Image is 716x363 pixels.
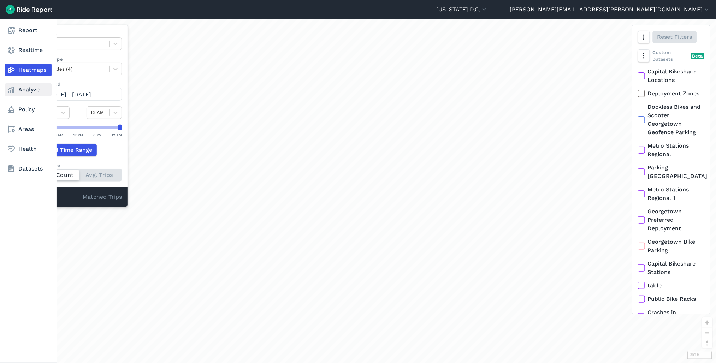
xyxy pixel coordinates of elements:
div: Custom Datasets [638,49,704,63]
a: Areas [5,123,52,136]
button: [PERSON_NAME][EMAIL_ADDRESS][PERSON_NAME][DOMAIN_NAME] [510,5,710,14]
label: Data Period [34,81,122,88]
span: Reset Filters [657,33,692,41]
button: [DATE]—[DATE] [34,88,122,101]
div: Beta [691,53,704,59]
div: 12 PM [73,132,83,138]
div: — [70,108,87,117]
label: Public Bike Racks [638,295,704,303]
label: Metro Stations Regional 1 [638,185,704,202]
button: Reset Filters [653,31,697,43]
span: [DATE]—[DATE] [47,91,91,98]
div: Count Type [34,162,122,169]
a: Analyze [5,83,52,96]
div: 6 PM [93,132,102,138]
label: Georgetown Preferred Deployment [638,207,704,233]
div: 6 AM [54,132,63,138]
a: Heatmaps [5,64,52,76]
div: loading [23,19,716,363]
label: Capital Bikeshare Locations [638,67,704,84]
label: Vehicle Type [34,56,122,63]
a: Report [5,24,52,37]
label: Parking [GEOGRAPHIC_DATA] [638,163,704,180]
button: Add Time Range [34,144,97,156]
div: Matched Trips [29,187,128,207]
span: Add Time Range [47,146,92,154]
a: Datasets [5,162,52,175]
a: Health [5,143,52,155]
a: Policy [5,103,52,116]
label: Dockless Bikes and Scooter Georgetown Geofence Parking [638,103,704,137]
label: Crashes in [GEOGRAPHIC_DATA] [638,308,704,325]
div: 12 AM [112,132,122,138]
div: - [34,193,83,202]
label: Capital Bikeshare Stations [638,260,704,276]
button: [US_STATE] D.C. [436,5,488,14]
label: Georgetown Bike Parking [638,238,704,255]
img: Ride Report [6,5,52,14]
label: Deployment Zones [638,89,704,98]
label: table [638,281,704,290]
label: Metro Stations Regional [638,142,704,159]
label: Data Type [34,31,122,37]
a: Realtime [5,44,52,56]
